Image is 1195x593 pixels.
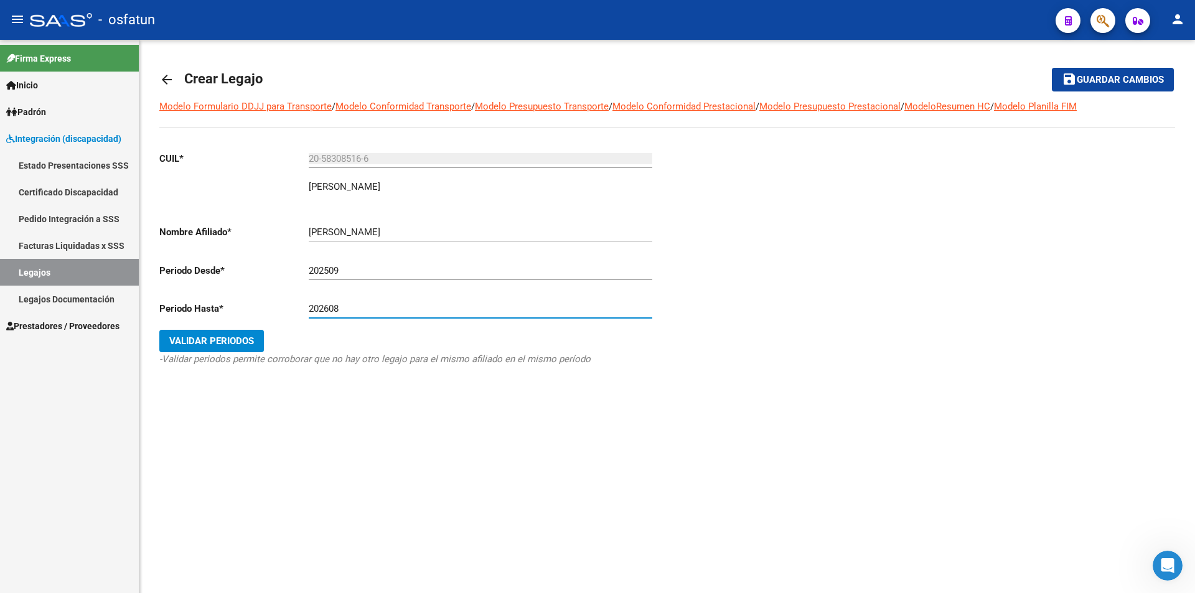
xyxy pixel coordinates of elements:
a: Modelo Presupuesto Transporte [475,101,609,112]
p: Periodo Desde [159,264,309,278]
p: [PERSON_NAME] [309,180,380,194]
button: Validar Periodos [159,330,264,352]
iframe: Intercom live chat [1153,551,1183,581]
a: Modelo Conformidad Prestacional [612,101,756,112]
a: Modelo Formulario DDJJ para Transporte [159,101,332,112]
mat-icon: menu [10,12,25,27]
mat-icon: person [1170,12,1185,27]
i: -Validar periodos permite corroborar que no hay otro legajo para el mismo afiliado en el mismo pe... [159,353,591,365]
span: Prestadores / Proveedores [6,319,119,333]
a: Modelo Planilla FIM [994,101,1077,112]
button: Guardar cambios [1052,68,1174,91]
span: - osfatun [98,6,155,34]
p: CUIL [159,152,309,166]
a: Modelo Presupuesto Prestacional [759,101,901,112]
span: Crear Legajo [184,71,263,86]
p: Periodo Hasta [159,302,309,315]
span: Inicio [6,78,38,92]
a: ModeloResumen HC [904,101,990,112]
span: Integración (discapacidad) [6,132,121,146]
mat-icon: save [1062,72,1077,86]
div: / / / / / / [159,100,1175,411]
span: Validar Periodos [169,335,254,347]
span: Firma Express [6,52,71,65]
mat-icon: arrow_back [159,72,174,87]
span: Padrón [6,105,46,119]
a: Modelo Conformidad Transporte [335,101,471,112]
p: Nombre Afiliado [159,225,309,239]
span: Guardar cambios [1077,75,1164,86]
